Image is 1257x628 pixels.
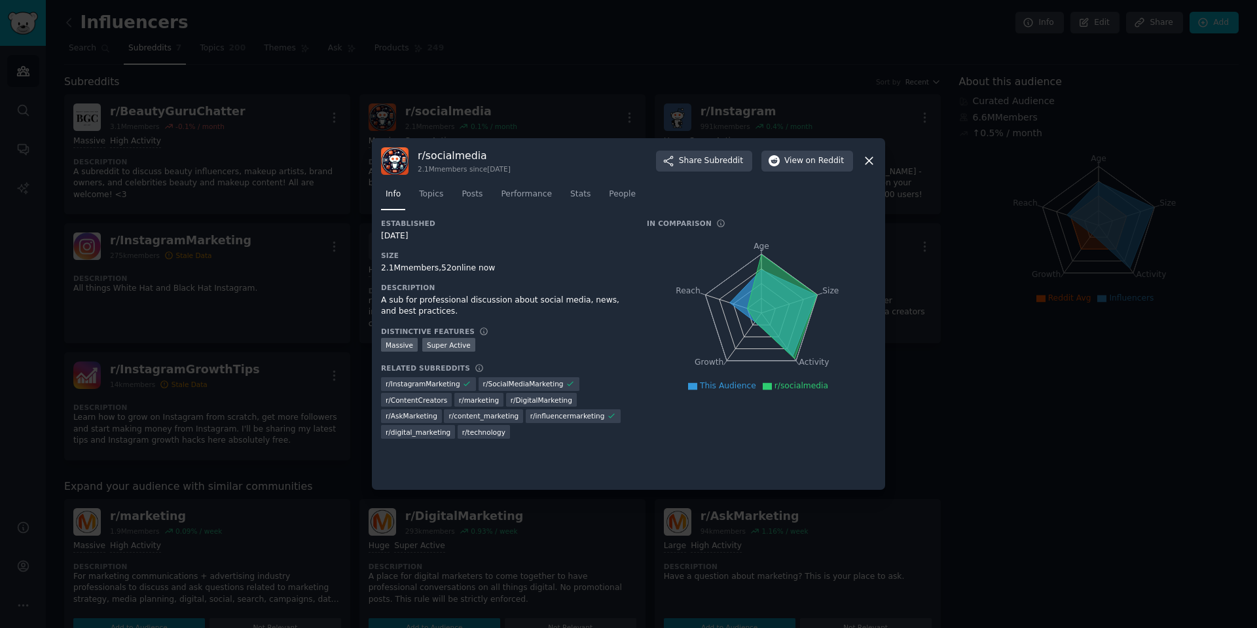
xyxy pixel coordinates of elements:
h3: Distinctive Features [381,327,475,336]
h3: In Comparison [647,219,712,228]
a: Topics [414,184,448,211]
span: r/ DigitalMarketing [511,396,572,405]
tspan: Age [754,242,769,251]
span: on Reddit [806,155,844,167]
a: Performance [496,184,556,211]
h3: Related Subreddits [381,363,470,373]
span: Share [679,155,743,167]
span: r/ marketing [459,396,499,405]
div: Super Active [422,338,475,352]
tspan: Activity [799,358,829,367]
span: Stats [570,189,591,200]
span: Posts [462,189,483,200]
span: Topics [419,189,443,200]
h3: Established [381,219,628,228]
button: Viewon Reddit [761,151,853,172]
tspan: Reach [676,286,701,295]
a: Stats [566,184,595,211]
tspan: Growth [695,358,723,367]
div: 2.1M members since [DATE] [418,164,511,174]
span: People [609,189,636,200]
span: Info [386,189,401,200]
div: Massive [381,338,418,352]
tspan: Size [822,286,839,295]
div: [DATE] [381,231,628,242]
h3: Size [381,251,628,260]
span: r/ influencermarketing [530,411,605,420]
a: Info [381,184,405,211]
span: Subreddit [704,155,743,167]
span: r/ AskMarketing [386,411,437,420]
span: r/ content_marketing [448,411,519,420]
span: r/ InstagramMarketing [386,379,460,388]
h3: r/ socialmedia [418,149,511,162]
h3: Description [381,283,628,292]
span: r/ technology [462,428,505,437]
span: This Audience [700,381,756,390]
a: Posts [457,184,487,211]
span: r/ digital_marketing [386,428,450,437]
span: r/ ContentCreators [386,396,447,405]
img: socialmedia [381,147,409,175]
div: 2.1M members, 52 online now [381,263,628,274]
span: Performance [501,189,552,200]
button: ShareSubreddit [656,151,752,172]
a: People [604,184,640,211]
span: r/socialmedia [774,381,828,390]
div: A sub for professional discussion about social media, news, and best practices. [381,295,628,318]
span: View [784,155,844,167]
span: r/ SocialMediaMarketing [483,379,564,388]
